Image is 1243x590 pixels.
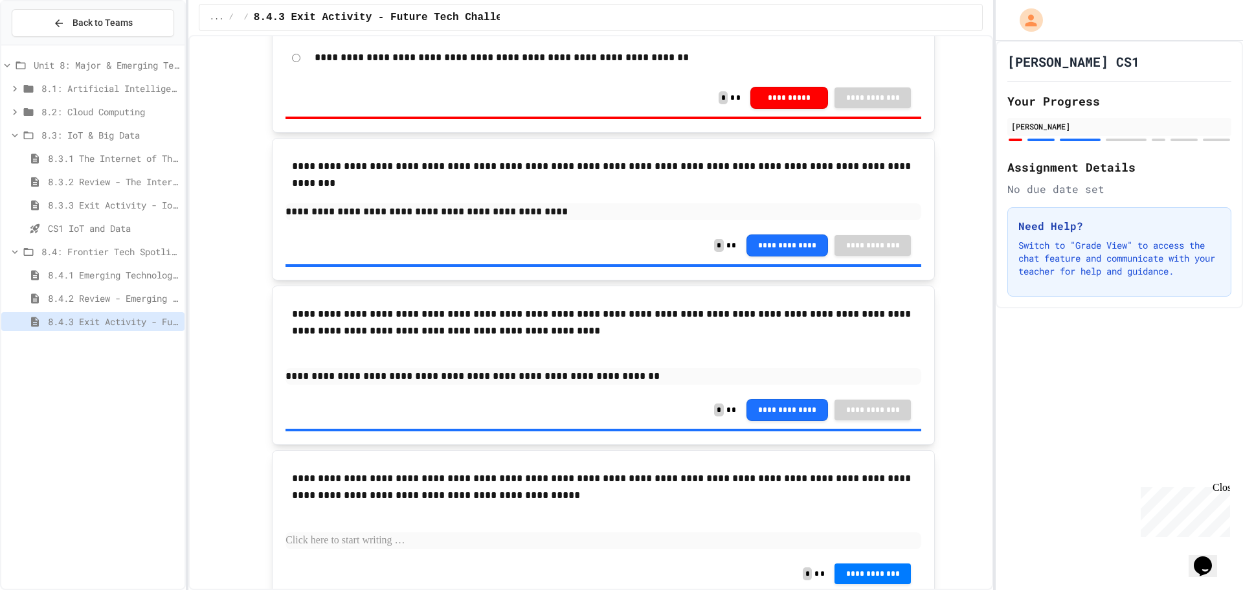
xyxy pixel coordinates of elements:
span: 8.3: IoT & Big Data [41,128,179,142]
span: ... [210,12,224,23]
span: 8.4: Frontier Tech Spotlight [41,245,179,258]
span: 8.3.2 Review - The Internet of Things and Big Data [48,175,179,188]
div: No due date set [1007,181,1231,197]
h2: Your Progress [1007,92,1231,110]
span: 8.1: Artificial Intelligence Basics [41,82,179,95]
span: Unit 8: Major & Emerging Technologies [34,58,179,72]
span: 8.2: Cloud Computing [41,105,179,119]
span: 8.4.2 Review - Emerging Technologies: Shaping Our Digital Future [48,291,179,305]
span: 8.4.3 Exit Activity - Future Tech Challenge [254,10,521,25]
div: My Account [1006,5,1046,35]
div: Chat with us now!Close [5,5,89,82]
span: 8.4.3 Exit Activity - Future Tech Challenge [48,315,179,328]
iframe: chat widget [1136,482,1230,537]
p: Switch to "Grade View" to access the chat feature and communicate with your teacher for help and ... [1018,239,1220,278]
h2: Assignment Details [1007,158,1231,176]
span: 8.3.1 The Internet of Things and Big Data: Our Connected Digital World [48,152,179,165]
span: / [244,12,249,23]
iframe: chat widget [1189,538,1230,577]
h3: Need Help? [1018,218,1220,234]
div: [PERSON_NAME] [1011,120,1227,132]
span: CS1 IoT and Data [48,221,179,235]
span: Back to Teams [73,16,133,30]
span: 8.3.3 Exit Activity - IoT Data Detective Challenge [48,198,179,212]
span: 8.4.1 Emerging Technologies: Shaping Our Digital Future [48,268,179,282]
span: / [229,12,233,23]
h1: [PERSON_NAME] CS1 [1007,52,1139,71]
